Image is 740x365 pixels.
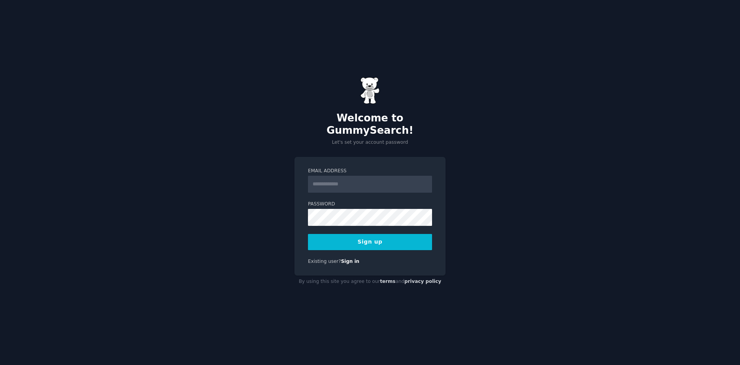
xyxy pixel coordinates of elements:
span: Existing user? [308,259,341,264]
a: privacy policy [404,279,441,284]
h2: Welcome to GummySearch! [294,112,446,136]
a: Sign in [341,259,360,264]
p: Let's set your account password [294,139,446,146]
button: Sign up [308,234,432,250]
img: Gummy Bear [360,77,380,104]
label: Password [308,201,432,208]
label: Email Address [308,168,432,175]
a: terms [380,279,395,284]
div: By using this site you agree to our and [294,276,446,288]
